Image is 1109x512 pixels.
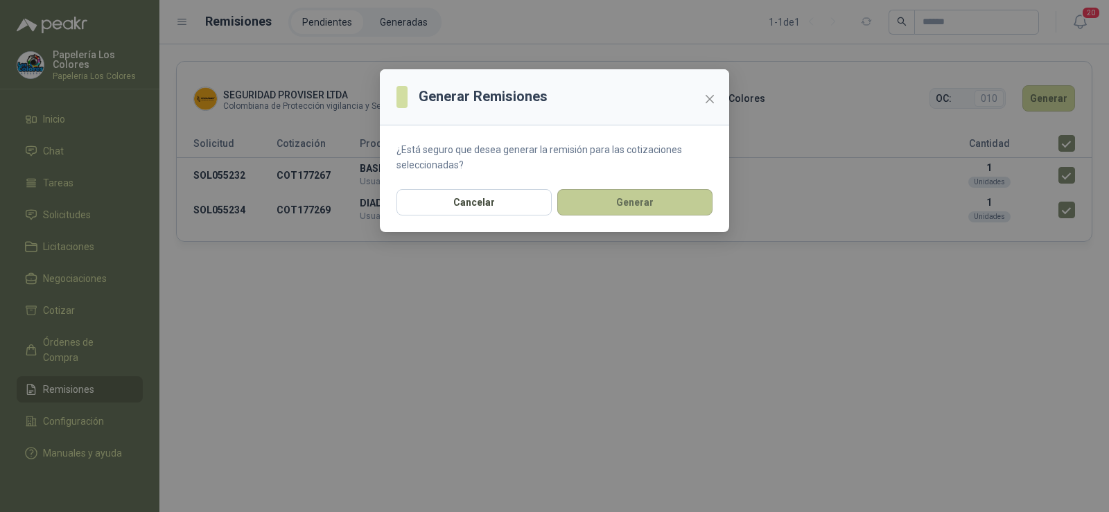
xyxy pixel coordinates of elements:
[419,86,548,107] h3: Generar Remisiones
[699,88,721,110] button: Close
[396,142,713,173] p: ¿Está seguro que desea generar la remisión para las cotizaciones seleccionadas?
[396,189,552,215] button: Cancelar
[704,94,715,105] span: close
[557,189,713,215] button: Generar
